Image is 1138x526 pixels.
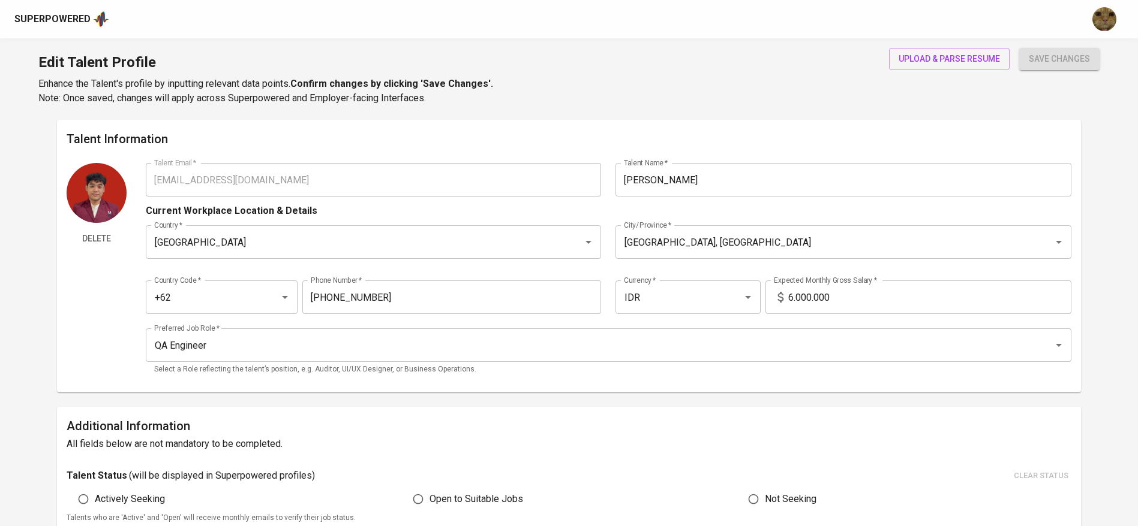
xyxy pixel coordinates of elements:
img: app logo [93,10,109,28]
h6: Additional Information [67,416,1071,436]
h6: All fields below are not mandatory to be completed. [67,436,1071,452]
p: Select a Role reflecting the talent’s position, e.g. Auditor, UI/UX Designer, or Business Operati... [154,364,1063,376]
button: Open [740,289,756,306]
span: save changes [1029,52,1090,66]
button: save changes [1019,48,1100,70]
p: Talent Status [67,468,127,483]
span: upload & parse resume [899,52,1000,66]
span: Open to Suitable Jobs [430,492,523,506]
span: Not Seeking [765,492,816,506]
b: Confirm changes by clicking 'Save Changes'. [290,78,493,89]
a: Superpoweredapp logo [14,10,109,28]
img: ec6c0910-f960-4a00-a8f8-c5744e41279e.jpg [1092,7,1116,31]
span: Delete [71,231,122,246]
div: Superpowered [14,13,91,26]
h6: Talent Information [67,129,1071,149]
button: Open [277,289,293,306]
button: Open [580,234,597,250]
h1: Edit Talent Profile [38,48,493,77]
button: Open [1050,337,1067,353]
span: Actively Seeking [95,492,165,506]
img: Talent Profile Picture [67,163,127,223]
p: Talents who are 'Active' and 'Open' will receive monthly emails to verify their job status. [67,512,1071,524]
p: ( will be displayed in Superpowered profiles ) [129,468,315,483]
p: Current Workplace Location & Details [146,204,317,218]
p: Enhance the Talent's profile by inputting relevant data points. Note: Once saved, changes will ap... [38,77,493,105]
button: Delete [67,228,127,250]
button: Open [1050,234,1067,250]
button: upload & parse resume [889,48,1010,70]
